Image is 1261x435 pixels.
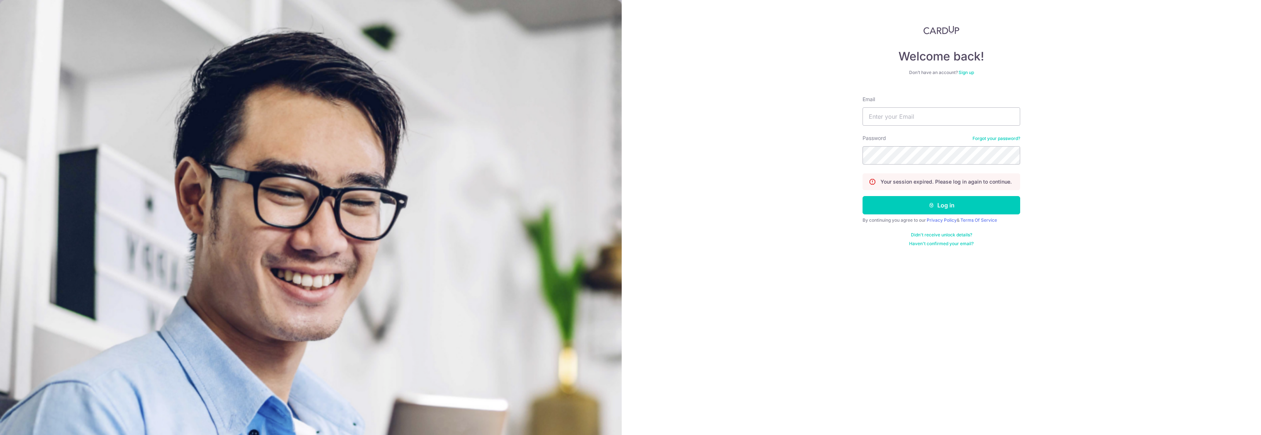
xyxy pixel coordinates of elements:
[881,178,1012,185] p: Your session expired. Please log in again to continue.
[959,70,974,75] a: Sign up
[863,134,886,142] label: Password
[863,107,1020,126] input: Enter your Email
[911,232,972,238] a: Didn't receive unlock details?
[863,70,1020,75] div: Don’t have an account?
[927,217,957,223] a: Privacy Policy
[909,241,974,247] a: Haven't confirmed your email?
[863,196,1020,214] button: Log in
[973,136,1020,141] a: Forgot your password?
[960,217,997,223] a: Terms Of Service
[863,96,875,103] label: Email
[923,26,959,34] img: CardUp Logo
[863,49,1020,64] h4: Welcome back!
[863,217,1020,223] div: By continuing you agree to our &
